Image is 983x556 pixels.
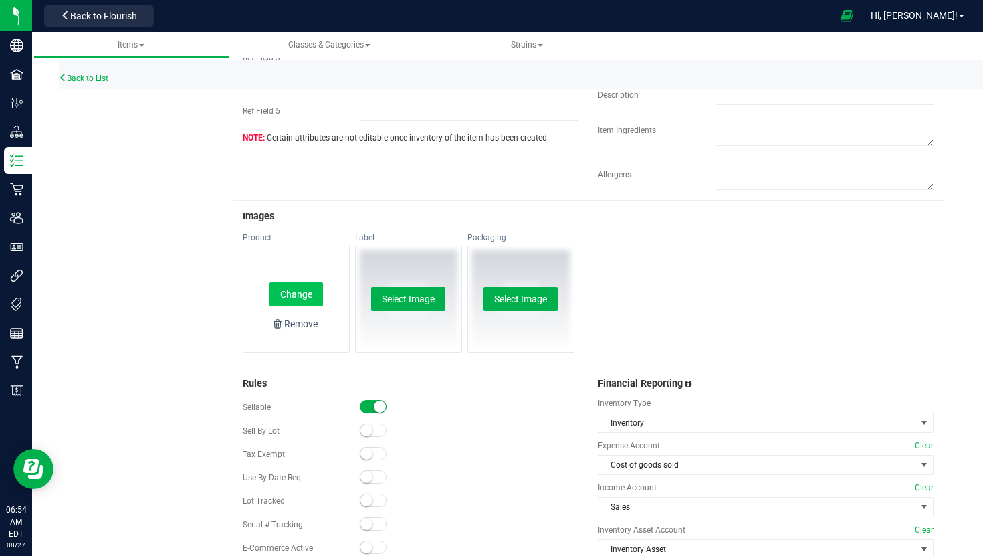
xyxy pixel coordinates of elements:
span: Description [598,90,639,100]
button: Select Image [371,287,445,311]
p: 08/27 [6,540,26,550]
span: Inventory [598,413,916,432]
span: Ref Field 5 [243,106,280,116]
span: Inventory Asset Account [598,524,934,536]
span: Inventory Type [598,397,934,409]
inline-svg: Inventory [10,154,23,167]
span: Strains [511,40,543,50]
span: Expense Account [598,440,934,452]
span: Serial # Tracking [243,520,303,529]
span: Tax Exempt [243,450,285,459]
inline-svg: Retail [10,183,23,196]
iframe: Resource center [13,449,53,489]
inline-svg: Integrations [10,269,23,282]
span: Open Ecommerce Menu [832,3,862,29]
inline-svg: Distribution [10,125,23,138]
span: Assign this inventory item to the correct financial accounts(s) [685,379,691,389]
button: Remove [275,317,318,331]
span: Classes & Categories [288,40,370,50]
inline-svg: User Roles [10,240,23,254]
span: Item Ingredients [598,126,656,135]
span: Back to Flourish [70,11,137,21]
inline-svg: Manufacturing [10,355,23,369]
inline-svg: Facilities [10,68,23,81]
span: Clear [915,440,934,452]
div: Packaging [467,232,574,243]
span: Certain attributes are not editable once inventory of the item has been created. [243,132,549,144]
span: Sales [598,498,916,517]
div: Product [243,232,350,243]
span: E-Commerce Active [243,543,313,553]
div: Remove [284,317,318,331]
button: Back to Flourish [44,5,154,27]
a: Back to List [59,74,108,83]
inline-svg: Configuration [10,96,23,110]
span: Sell By Lot [243,426,280,436]
inline-svg: Company [10,39,23,52]
inline-svg: Users [10,211,23,225]
span: Income Account [598,482,934,494]
span: Items [118,40,144,50]
span: Clear [915,524,934,536]
inline-svg: Billing [10,384,23,397]
inline-svg: Reports [10,327,23,340]
span: Clear [915,482,934,494]
h3: Images [243,211,934,222]
span: Allergens [598,170,631,179]
span: Use By Date Req [243,473,301,482]
span: Cost of goods sold [598,456,916,474]
button: Change [269,282,323,306]
inline-svg: Tags [10,298,23,311]
span: Financial Reporting [598,378,683,389]
span: Sellable [243,403,271,412]
button: Select Image [483,287,558,311]
span: Lot Tracked [243,496,285,506]
p: 06:54 AM EDT [6,504,26,540]
div: Label [355,232,462,243]
span: Rules [243,378,267,389]
span: Hi, [PERSON_NAME]! [871,10,958,21]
